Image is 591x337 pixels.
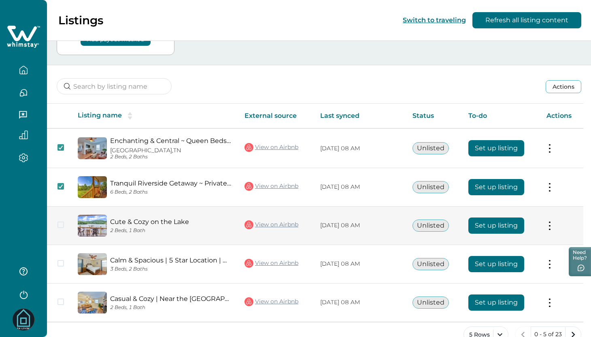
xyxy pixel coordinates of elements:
[57,78,172,94] input: Search by listing name
[110,228,232,234] p: 2 Beds, 1 Bath
[244,181,298,192] a: View on Airbnb
[462,104,540,128] th: To-do
[244,220,298,230] a: View on Airbnb
[244,142,298,153] a: View on Airbnb
[468,140,524,156] button: Set up listing
[320,145,399,153] p: [DATE] 08 AM
[320,222,399,230] p: [DATE] 08 AM
[78,176,107,198] img: propertyImage_Tranquil Riverside Getaway ~ Private Dock ~ Porch
[71,104,238,128] th: Listing name
[78,215,107,237] img: propertyImage_Cute & Cozy on the Lake
[110,179,232,187] a: Tranquil Riverside Getaway ~ Private Dock ~ Porch
[403,16,466,24] button: Switch to traveling
[412,220,449,232] button: Unlisted
[320,183,399,191] p: [DATE] 08 AM
[412,181,449,193] button: Unlisted
[546,80,581,93] button: Actions
[78,253,107,275] img: propertyImage_Calm & Spacious | 5 Star Location | Queen Beds
[472,12,581,28] button: Refresh all listing content
[78,292,107,314] img: propertyImage_Casual & Cozy | Near the Motor Mile, Queen Bed
[110,295,232,303] a: Casual & Cozy | Near the [GEOGRAPHIC_DATA], Queen Bed
[13,309,34,331] img: Whimstay Host
[238,104,314,128] th: External source
[244,296,298,307] a: View on Airbnb
[320,260,399,268] p: [DATE] 08 AM
[468,218,524,234] button: Set up listing
[314,104,406,128] th: Last synced
[78,137,107,159] img: propertyImage_Enchanting & Central ~ Queen Beds ~ Deck ~ Parkin
[122,112,138,120] button: sorting
[110,256,232,264] a: Calm & Spacious | 5 Star Location | Queen Beds
[244,258,298,269] a: View on Airbnb
[110,305,232,311] p: 2 Beds, 1 Bath
[412,296,449,309] button: Unlisted
[468,256,524,272] button: Set up listing
[468,179,524,195] button: Set up listing
[412,142,449,154] button: Unlisted
[58,13,103,27] p: Listings
[468,294,524,311] button: Set up listing
[110,266,232,272] p: 3 Beds, 2 Baths
[110,218,232,226] a: Cute & Cozy on the Lake
[110,189,232,195] p: 6 Beds, 2 Baths
[320,299,399,307] p: [DATE] 08 AM
[412,258,449,270] button: Unlisted
[110,154,232,160] p: 2 Beds, 2 Baths
[406,104,462,128] th: Status
[110,137,232,145] a: Enchanting & Central ~ Queen Beds ~ Deck ~ [PERSON_NAME]
[110,147,232,154] p: [GEOGRAPHIC_DATA], TN
[540,104,583,128] th: Actions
